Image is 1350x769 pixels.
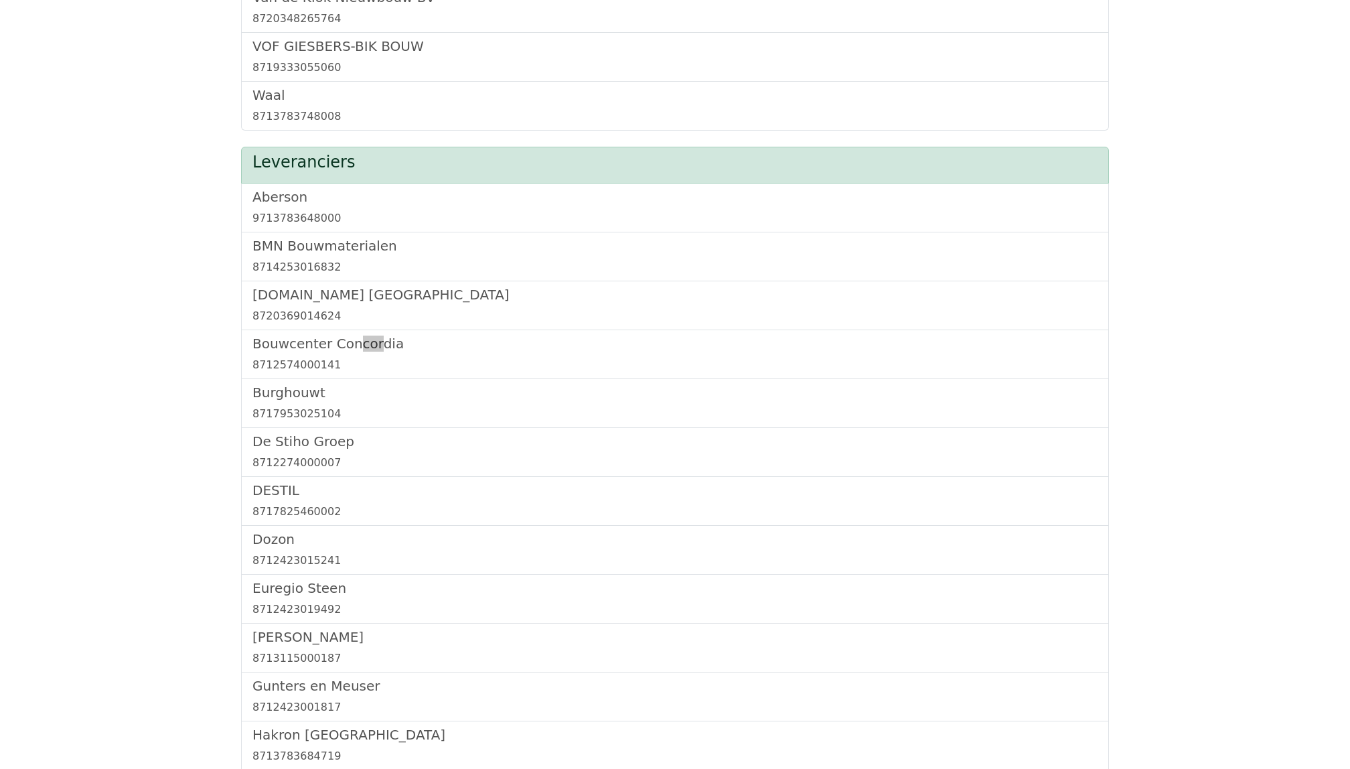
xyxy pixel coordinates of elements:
[252,87,1098,103] h5: Waal
[252,357,1098,373] div: 8712574000141
[252,678,1098,694] h5: Gunters en Meuser
[252,189,1098,205] h5: Aberson
[252,38,1098,76] a: VOF GIESBERS-BIK BOUW8719333055060
[252,384,1098,401] h5: Burghouwt
[252,748,1098,764] div: 8713783684719
[252,650,1098,667] div: 8713115000187
[252,433,1098,471] a: De Stiho Groep8712274000007
[252,580,1098,596] h5: Euregio Steen
[252,727,1098,743] h5: Hakron [GEOGRAPHIC_DATA]
[252,531,1098,547] h5: Dozon
[252,504,1098,520] div: 8717825460002
[252,259,1098,275] div: 8714253016832
[252,238,1098,275] a: BMN Bouwmaterialen8714253016832
[252,406,1098,422] div: 8717953025104
[252,482,1098,520] a: DESTIL8717825460002
[252,11,1098,27] div: 8720348265764
[252,87,1098,125] a: Waal8713783748008
[252,336,1098,352] h5: Bouwcenter Concordia
[252,433,1098,449] h5: De Stiho Groep
[252,699,1098,715] div: 8712423001817
[252,189,1098,226] a: Aberson9713783648000
[252,629,1098,667] a: [PERSON_NAME]8713115000187
[252,60,1098,76] div: 8719333055060
[252,384,1098,422] a: Burghouwt8717953025104
[252,287,1098,303] h5: [DOMAIN_NAME] [GEOGRAPHIC_DATA]
[252,336,1098,373] a: Bouwcenter Concordia8712574000141
[252,531,1098,569] a: Dozon8712423015241
[252,109,1098,125] div: 8713783748008
[252,629,1098,645] h5: [PERSON_NAME]
[252,678,1098,715] a: Gunters en Meuser8712423001817
[252,38,1098,54] h5: VOF GIESBERS-BIK BOUW
[252,287,1098,324] a: [DOMAIN_NAME] [GEOGRAPHIC_DATA]8720369014624
[252,455,1098,471] div: 8712274000007
[252,482,1098,498] h5: DESTIL
[252,727,1098,764] a: Hakron [GEOGRAPHIC_DATA]8713783684719
[252,308,1098,324] div: 8720369014624
[252,580,1098,618] a: Euregio Steen8712423019492
[252,602,1098,618] div: 8712423019492
[252,153,1098,172] h4: Leveranciers
[252,553,1098,569] div: 8712423015241
[252,210,1098,226] div: 9713783648000
[252,238,1098,254] h5: BMN Bouwmaterialen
